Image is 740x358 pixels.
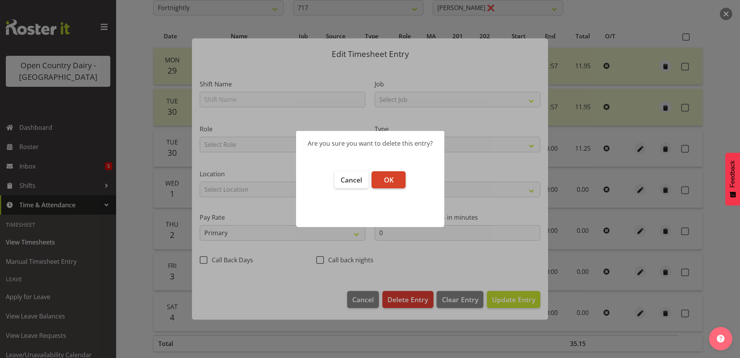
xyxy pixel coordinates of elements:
img: help-xxl-2.png [717,335,725,343]
button: OK [372,171,406,188]
span: OK [384,175,394,184]
span: Cancel [341,175,362,184]
span: Feedback [729,160,736,188]
button: Cancel [334,171,368,188]
div: Are you sure you want to delete this entry? [308,139,433,148]
button: Feedback - Show survey [725,153,740,205]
